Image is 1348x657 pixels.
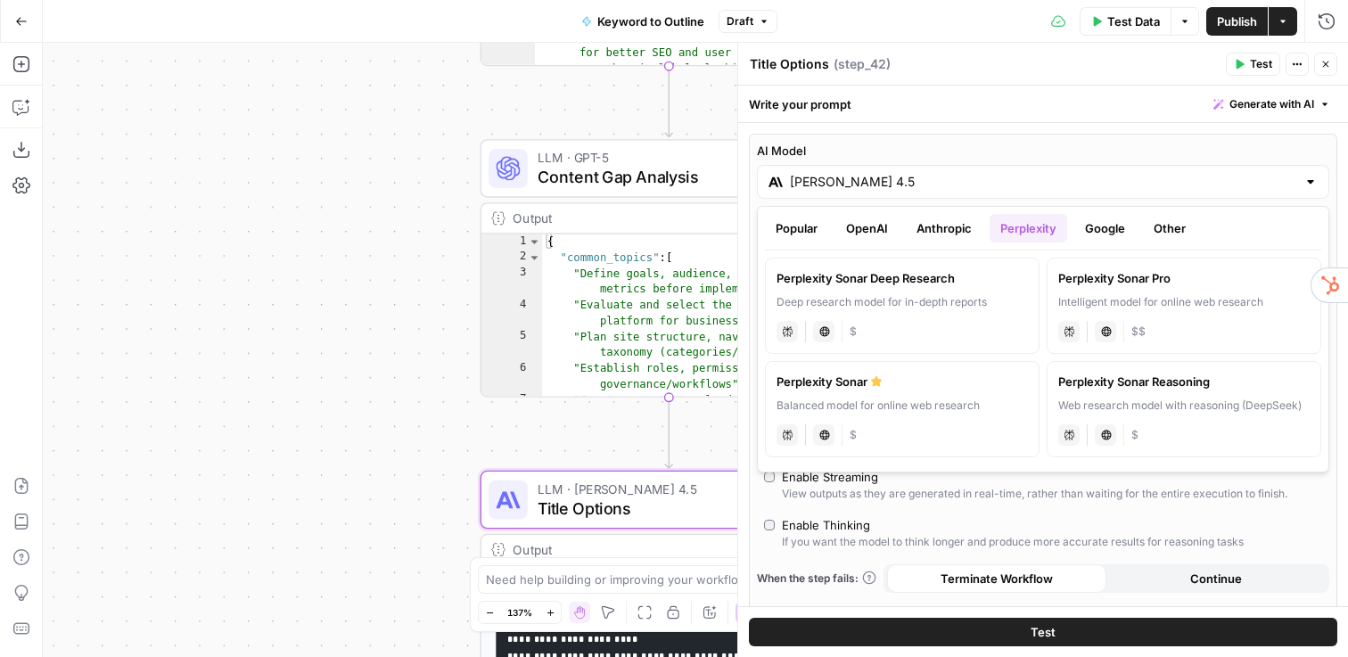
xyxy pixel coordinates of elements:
[481,266,542,298] div: 3
[941,570,1053,587] span: Terminate Workflow
[481,392,542,424] div: 7
[990,214,1067,242] button: Perplexity
[1250,56,1272,72] span: Test
[1031,623,1056,641] span: Test
[1143,214,1196,242] button: Other
[1080,7,1171,36] button: Test Data
[764,520,775,530] input: Enable ThinkingIf you want the model to think longer and produce more accurate results for reason...
[481,139,859,398] div: LLM · GPT-5Content Gap AnalysisStep 60Output{ "common_topics":[ "Define goals, audience, and succ...
[1226,53,1280,76] button: Test
[665,398,672,468] g: Edge from step_60 to step_42
[1131,324,1146,340] span: Cost tier
[850,324,857,340] span: Cost tier
[538,148,784,168] span: LLM · GPT-5
[481,234,542,250] div: 1
[777,398,1028,414] div: Balanced model for online web research
[1229,96,1314,112] span: Generate with AI
[782,468,878,486] div: Enable Streaming
[782,486,1287,502] div: View outputs as they are generated in real-time, rather than waiting for the entire execution to ...
[528,250,541,266] span: Toggle code folding, rows 2 through 15
[571,7,715,36] button: Keyword to Outline
[481,329,542,361] div: 5
[782,516,870,534] div: Enable Thinking
[757,142,1329,160] label: AI Model
[528,234,541,250] span: Toggle code folding, rows 1 through 113
[513,540,790,560] div: Output
[1058,269,1310,287] div: Perplexity Sonar Pro
[765,214,828,242] button: Popular
[1131,427,1138,443] span: Cost tier
[1074,214,1136,242] button: Google
[513,209,790,228] div: Output
[507,605,532,620] span: 137%
[481,250,542,266] div: 2
[538,496,783,520] span: Title Options
[538,165,784,189] span: Content Gap Analysis
[1206,7,1268,36] button: Publish
[790,173,1296,191] input: Select a model
[1206,93,1337,116] button: Generate with AI
[777,294,1028,310] div: Deep research model for in-depth reports
[757,571,876,587] a: When the step fails:
[481,361,542,393] div: 6
[906,214,982,242] button: Anthropic
[719,10,777,33] button: Draft
[597,12,704,30] span: Keyword to Outline
[1190,570,1242,587] span: Continue
[538,479,783,498] span: LLM · [PERSON_NAME] 4.5
[1106,564,1326,593] button: Continue
[835,214,899,242] button: OpenAI
[777,373,1028,390] div: Perplexity Sonar
[764,472,775,482] input: Enable StreamingView outputs as they are generated in real-time, rather than waiting for the enti...
[481,298,542,330] div: 4
[777,269,1028,287] div: Perplexity Sonar Deep Research
[727,13,753,29] span: Draft
[1058,398,1310,414] div: Web research model with reasoning (DeepSeek)
[782,534,1244,550] div: If you want the model to think longer and produce more accurate results for reasoning tasks
[750,55,829,73] textarea: Title Options
[749,618,1337,646] button: Test
[834,55,891,73] span: ( step_42 )
[665,66,672,136] g: Edge from step_46 to step_60
[1217,12,1257,30] span: Publish
[1058,373,1310,390] div: Perplexity Sonar Reasoning
[850,427,857,443] span: Cost tier
[1058,294,1310,310] div: Intelligent model for online web research
[738,86,1348,122] div: Write your prompt
[1107,12,1160,30] span: Test Data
